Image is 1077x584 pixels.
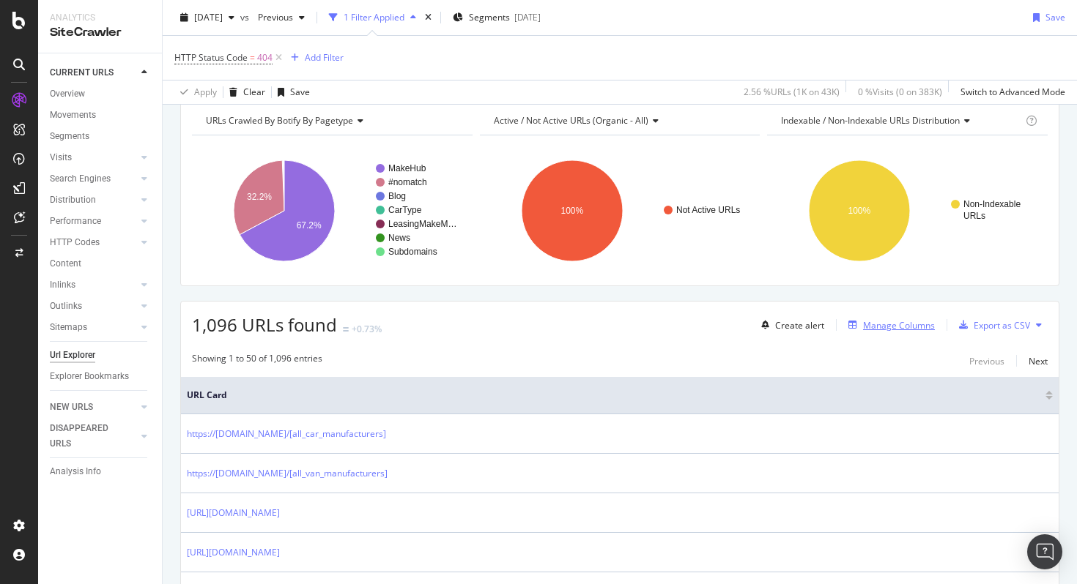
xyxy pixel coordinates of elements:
span: 1,096 URLs found [192,312,337,337]
div: 2.56 % URLs ( 1K on 43K ) [744,86,840,98]
a: Inlinks [50,277,137,293]
div: Save [290,86,310,98]
div: Url Explorer [50,348,95,363]
a: Search Engines [50,171,137,187]
text: Subdomains [388,247,437,257]
div: +0.73% [352,323,382,335]
div: 1 Filter Applied [344,11,404,23]
div: Outlinks [50,299,82,314]
div: Create alert [775,319,824,332]
button: Next [1029,352,1048,370]
text: #nomatch [388,177,427,187]
div: Analytics [50,12,150,24]
a: [URL][DOMAIN_NAME] [187,545,280,560]
div: CURRENT URLS [50,65,114,81]
text: URLs [963,211,985,221]
a: Explorer Bookmarks [50,369,152,384]
a: NEW URLS [50,400,137,415]
text: Blog [388,191,406,201]
button: Save [1027,6,1065,29]
span: 2025 Aug. 8th [194,11,223,23]
button: Switch to Advanced Mode [955,81,1065,104]
span: 404 [257,48,273,68]
div: Performance [50,214,101,229]
a: Segments [50,129,152,144]
button: Clear [223,81,265,104]
div: 0 % Visits ( 0 on 383K ) [858,86,942,98]
text: Not Active URLs [676,205,740,215]
button: Add Filter [285,49,344,67]
div: A chart. [480,147,760,274]
button: Previous [969,352,1004,370]
button: 1 Filter Applied [323,6,422,29]
h4: Active / Not Active URLs [491,109,747,132]
a: Overview [50,86,152,102]
button: Apply [174,81,217,104]
span: = [250,51,255,64]
a: https://[DOMAIN_NAME]/[all_van_manufacturers] [187,466,388,481]
button: Save [272,81,310,104]
button: Previous [252,6,311,29]
a: Visits [50,150,137,165]
button: [DATE] [174,6,240,29]
h4: URLs Crawled By Botify By pagetype [203,109,459,132]
div: Switch to Advanced Mode [961,86,1065,98]
div: Save [1045,11,1065,23]
span: HTTP Status Code [174,51,248,64]
div: [DATE] [514,11,541,23]
span: URLs Crawled By Botify By pagetype [206,114,353,127]
img: Equal [343,327,349,332]
text: Non-Indexable [963,199,1021,209]
div: Open Intercom Messenger [1027,534,1062,569]
a: Analysis Info [50,464,152,479]
svg: A chart. [767,147,1048,274]
a: https://[DOMAIN_NAME]/[all_car_manufacturers] [187,427,386,441]
svg: A chart. [192,147,473,274]
div: HTTP Codes [50,235,100,250]
div: Movements [50,108,96,123]
a: Content [50,256,152,272]
div: Visits [50,150,72,165]
text: News [388,233,410,243]
span: Active / Not Active URLs (organic - all) [494,114,648,127]
text: 100% [560,206,583,216]
a: Movements [50,108,152,123]
div: Inlinks [50,277,75,293]
span: Indexable / Non-Indexable URLs distribution [781,114,960,127]
div: Distribution [50,192,96,208]
div: Analysis Info [50,464,101,479]
text: LeasingMakeM… [388,219,456,229]
div: Export as CSV [974,319,1030,332]
span: Previous [252,11,293,23]
div: Overview [50,86,85,102]
div: Clear [243,86,265,98]
a: HTTP Codes [50,235,137,250]
button: Export as CSV [953,313,1030,337]
div: Apply [194,86,217,98]
a: DISAPPEARED URLS [50,421,137,452]
div: Add Filter [305,51,344,64]
div: times [422,10,434,25]
a: Url Explorer [50,348,152,363]
span: Segments [469,11,510,23]
div: Showing 1 to 50 of 1,096 entries [192,352,322,370]
text: 67.2% [297,220,322,231]
div: DISAPPEARED URLS [50,421,124,452]
div: Sitemaps [50,320,87,335]
div: Previous [969,355,1004,367]
button: Create alert [755,313,824,337]
a: Distribution [50,192,137,208]
span: vs [240,11,252,23]
div: SiteCrawler [50,24,150,41]
div: Content [50,256,81,272]
a: Outlinks [50,299,137,314]
button: Manage Columns [843,316,935,334]
span: URL Card [187,389,1042,402]
a: Sitemaps [50,320,137,335]
div: Manage Columns [863,319,935,332]
text: MakeHub [388,163,426,173]
a: CURRENT URLS [50,65,137,81]
h4: Indexable / Non-Indexable URLs Distribution [778,109,1023,132]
